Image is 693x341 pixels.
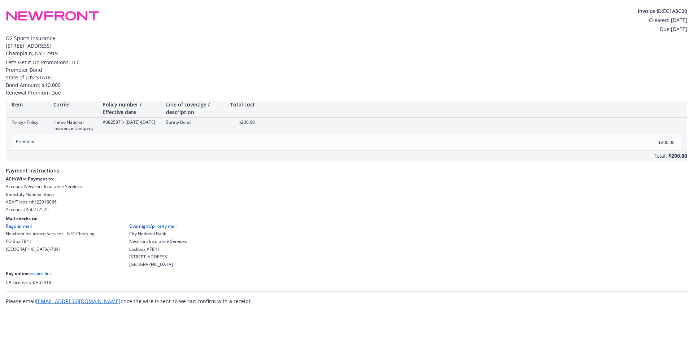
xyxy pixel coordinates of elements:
[6,231,95,237] div: Newfront Insurance Services - NFT Checking
[6,270,30,276] span: Pay online:
[16,139,34,145] span: Premium
[6,246,95,252] div: [GEOGRAPHIC_DATA]-7841
[6,215,687,222] div: Mail checks to:
[6,238,95,244] div: PO Box 7841
[12,119,48,125] div: Policy - Policy
[166,101,224,116] div: Line of coverage / description
[6,279,687,285] div: CA License # 0H55918
[6,199,687,205] div: ABA/Transit # 122016066
[6,191,687,197] div: Bank: City National Bank
[129,261,187,267] div: [GEOGRAPHIC_DATA]
[6,206,687,213] div: Account # 450277525
[129,254,187,260] div: [STREET_ADDRESS]
[638,16,687,24] div: Created: [DATE]
[6,223,95,229] div: Regular mail
[6,183,687,189] div: Account: Newfront Insurance Services
[230,101,255,108] div: Total cost
[668,150,687,161] div: $200.00
[6,297,687,305] div: Please email once the wire is sent so we can confirm with a receipt.
[53,101,97,108] div: Carrier
[638,25,687,33] div: Due: [DATE]
[53,119,97,131] div: Harco National Insurance Company
[30,270,52,276] a: Invoice link
[230,119,255,125] div: $200.00
[129,238,187,244] div: Newfront Insurance Services
[103,101,160,116] div: Policy number / Effective date
[654,152,667,161] div: Total:
[6,176,687,182] div: ACH/Wire Payment to:
[129,246,187,252] div: Lockbox #7841
[12,101,48,108] div: Item
[103,119,160,125] div: #0825871 - [DATE]-[DATE]
[6,58,687,96] div: Let's Get It On Promotions, LLC Promoter Bond State of [US_STATE] Bond Amount: $10,000 Renewal Pr...
[36,298,121,305] a: [EMAIL_ADDRESS][DOMAIN_NAME]
[6,161,687,176] span: Payment Instructions
[6,34,687,57] span: O2 Sports Insurance [STREET_ADDRESS] Champlain , NY 12919
[129,223,187,229] div: Overnight/priority mail
[632,137,679,148] input: 0.00
[129,231,187,237] div: City National Bank
[166,119,224,125] div: Surety Bond
[638,7,687,15] div: Invoice ID: EC1A3C20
